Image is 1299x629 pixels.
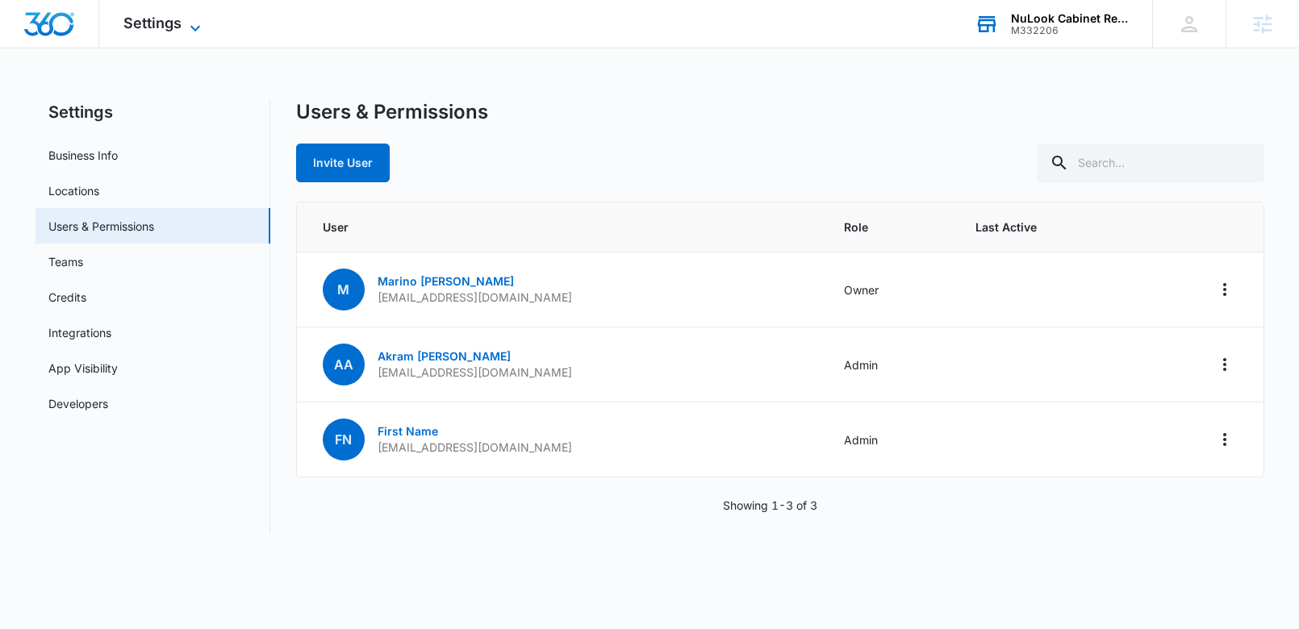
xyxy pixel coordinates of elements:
[1212,427,1238,452] button: Actions
[323,344,365,385] span: AA
[296,100,488,124] h1: Users & Permissions
[378,424,438,438] a: First Name
[323,358,365,372] a: AA
[48,182,99,199] a: Locations
[296,156,390,169] a: Invite User
[378,439,572,456] p: [EMAIL_ADDRESS][DOMAIN_NAME]
[36,100,270,124] h2: Settings
[1212,277,1238,302] button: Actions
[1011,12,1129,25] div: account name
[323,419,365,460] span: FN
[323,269,365,310] span: M
[975,219,1116,235] span: Last Active
[323,433,365,447] a: FN
[323,283,365,297] a: M
[123,15,182,31] span: Settings
[48,147,118,164] a: Business Info
[296,144,390,182] button: Invite User
[378,274,514,288] a: Marino [PERSON_NAME]
[48,324,111,341] a: Integrations
[1212,352,1238,377] button: Actions
[378,349,511,363] a: Akram [PERSON_NAME]
[844,219,937,235] span: Role
[378,364,572,381] p: [EMAIL_ADDRESS][DOMAIN_NAME]
[48,218,154,235] a: Users & Permissions
[723,497,817,514] p: Showing 1-3 of 3
[48,253,83,270] a: Teams
[1037,144,1264,182] input: Search...
[825,402,956,477] td: Admin
[48,360,118,377] a: App Visibility
[323,219,806,235] span: User
[48,289,86,306] a: Credits
[825,327,956,402] td: Admin
[48,395,108,412] a: Developers
[378,290,572,306] p: [EMAIL_ADDRESS][DOMAIN_NAME]
[1011,25,1129,36] div: account id
[825,252,956,327] td: Owner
